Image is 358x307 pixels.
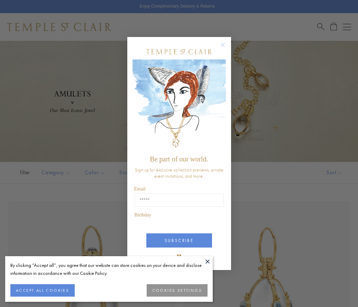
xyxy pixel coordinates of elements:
[147,284,208,297] button: COOKIES SETTINGS
[146,49,212,54] img: Temple St. Clair
[10,261,208,277] div: By clicking “Accept all”, you agree that our website can store cookies on your device and disclos...
[10,284,75,297] button: ACCEPT ALL COOKIES
[132,59,226,152] img: c4a9eb12-d91a-4d4a-8ee0-386386f4f338.jpeg
[135,167,223,179] span: Sign up for exclusive collection previews, private event invitations, and more.
[135,212,152,217] span: Birthday
[150,155,208,163] span: Be part of our world.
[134,186,146,192] span: Email
[222,44,231,53] button: Close dialog
[172,249,186,263] img: TSC
[146,233,212,248] button: SUBSCRIBE
[135,194,224,207] input: Email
